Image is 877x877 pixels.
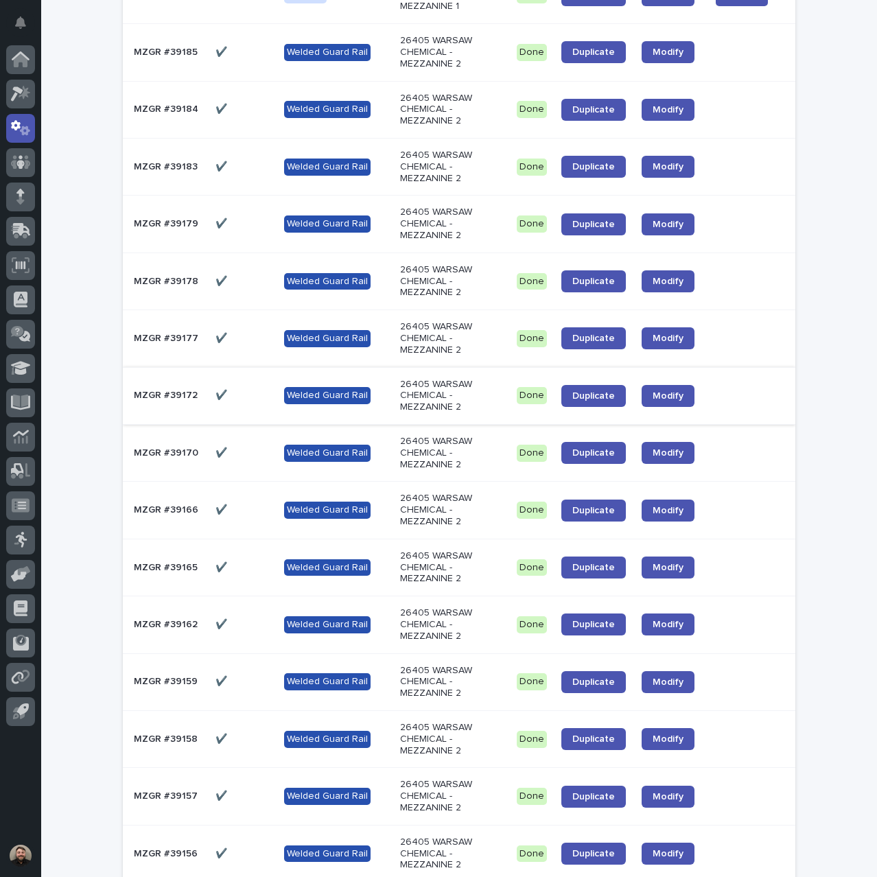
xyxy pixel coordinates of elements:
[215,559,230,574] p: ✔️
[400,379,498,413] p: 26405 WARSAW CHEMICAL - MEZZANINE 2
[653,734,683,744] span: Modify
[517,445,547,462] div: Done
[123,424,795,481] tr: MZGR #39170MZGR #39170 ✔️✔️ Welded Guard Rail26405 WARSAW CHEMICAL - MEZZANINE 2DoneDuplicateModify
[561,385,626,407] a: Duplicate
[284,387,371,404] div: Welded Guard Rail
[284,673,371,690] div: Welded Guard Rail
[561,671,626,693] a: Duplicate
[572,448,615,458] span: Duplicate
[561,613,626,635] a: Duplicate
[653,334,683,343] span: Modify
[215,387,230,401] p: ✔️
[123,596,795,653] tr: MZGR #39162MZGR #39162 ✔️✔️ Welded Guard Rail26405 WARSAW CHEMICAL - MEZZANINE 2DoneDuplicateModify
[134,159,200,173] p: MZGR #39183
[134,845,200,860] p: MZGR #39156
[123,367,795,424] tr: MZGR #39172MZGR #39172 ✔️✔️ Welded Guard Rail26405 WARSAW CHEMICAL - MEZZANINE 2DoneDuplicateModify
[123,196,795,253] tr: MZGR #39179MZGR #39179 ✔️✔️ Welded Guard Rail26405 WARSAW CHEMICAL - MEZZANINE 2DoneDuplicateModify
[6,841,35,870] button: users-avatar
[134,387,200,401] p: MZGR #39172
[561,41,626,63] a: Duplicate
[400,436,498,470] p: 26405 WARSAW CHEMICAL - MEZZANINE 2
[400,493,498,527] p: 26405 WARSAW CHEMICAL - MEZZANINE 2
[653,448,683,458] span: Modify
[517,616,547,633] div: Done
[561,557,626,578] a: Duplicate
[134,445,201,459] p: MZGR #39170
[561,99,626,121] a: Duplicate
[134,273,201,288] p: MZGR #39178
[561,843,626,865] a: Duplicate
[400,321,498,355] p: 26405 WARSAW CHEMICAL - MEZZANINE 2
[123,768,795,825] tr: MZGR #39157MZGR #39157 ✔️✔️ Welded Guard Rail26405 WARSAW CHEMICAL - MEZZANINE 2DoneDuplicateModify
[653,792,683,802] span: Modify
[642,213,694,235] a: Modify
[642,671,694,693] a: Modify
[642,843,694,865] a: Modify
[284,273,371,290] div: Welded Guard Rail
[134,731,200,745] p: MZGR #39158
[572,220,615,229] span: Duplicate
[653,563,683,572] span: Modify
[215,788,230,802] p: ✔️
[561,327,626,349] a: Duplicate
[400,779,498,813] p: 26405 WARSAW CHEMICAL - MEZZANINE 2
[134,616,200,631] p: MZGR #39162
[517,159,547,176] div: Done
[572,334,615,343] span: Duplicate
[215,215,230,230] p: ✔️
[653,849,683,858] span: Modify
[642,385,694,407] a: Modify
[400,93,498,127] p: 26405 WARSAW CHEMICAL - MEZZANINE 2
[215,330,230,344] p: ✔️
[215,44,230,58] p: ✔️
[400,665,498,699] p: 26405 WARSAW CHEMICAL - MEZZANINE 2
[284,330,371,347] div: Welded Guard Rail
[134,788,200,802] p: MZGR #39157
[215,502,230,516] p: ✔️
[642,442,694,464] a: Modify
[400,35,498,69] p: 26405 WARSAW CHEMICAL - MEZZANINE 2
[642,613,694,635] a: Modify
[572,792,615,802] span: Duplicate
[561,442,626,464] a: Duplicate
[215,101,230,115] p: ✔️
[400,837,498,871] p: 26405 WARSAW CHEMICAL - MEZZANINE 2
[284,731,371,748] div: Welded Guard Rail
[517,387,547,404] div: Done
[134,502,201,516] p: MZGR #39166
[215,273,230,288] p: ✔️
[572,849,615,858] span: Duplicate
[215,673,230,688] p: ✔️
[653,277,683,286] span: Modify
[134,330,201,344] p: MZGR #39177
[642,41,694,63] a: Modify
[215,445,230,459] p: ✔️
[653,162,683,172] span: Modify
[517,273,547,290] div: Done
[284,215,371,233] div: Welded Guard Rail
[653,391,683,401] span: Modify
[642,728,694,750] a: Modify
[123,482,795,539] tr: MZGR #39166MZGR #39166 ✔️✔️ Welded Guard Rail26405 WARSAW CHEMICAL - MEZZANINE 2DoneDuplicateModify
[653,220,683,229] span: Modify
[400,607,498,642] p: 26405 WARSAW CHEMICAL - MEZZANINE 2
[123,139,795,196] tr: MZGR #39183MZGR #39183 ✔️✔️ Welded Guard Rail26405 WARSAW CHEMICAL - MEZZANINE 2DoneDuplicateModify
[642,270,694,292] a: Modify
[653,620,683,629] span: Modify
[400,150,498,184] p: 26405 WARSAW CHEMICAL - MEZZANINE 2
[653,506,683,515] span: Modify
[215,731,230,745] p: ✔️
[517,101,547,118] div: Done
[284,101,371,118] div: Welded Guard Rail
[284,559,371,576] div: Welded Guard Rail
[572,620,615,629] span: Duplicate
[653,105,683,115] span: Modify
[215,159,230,173] p: ✔️
[284,788,371,805] div: Welded Guard Rail
[572,734,615,744] span: Duplicate
[284,44,371,61] div: Welded Guard Rail
[284,502,371,519] div: Welded Guard Rail
[517,731,547,748] div: Done
[400,550,498,585] p: 26405 WARSAW CHEMICAL - MEZZANINE 2
[653,677,683,687] span: Modify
